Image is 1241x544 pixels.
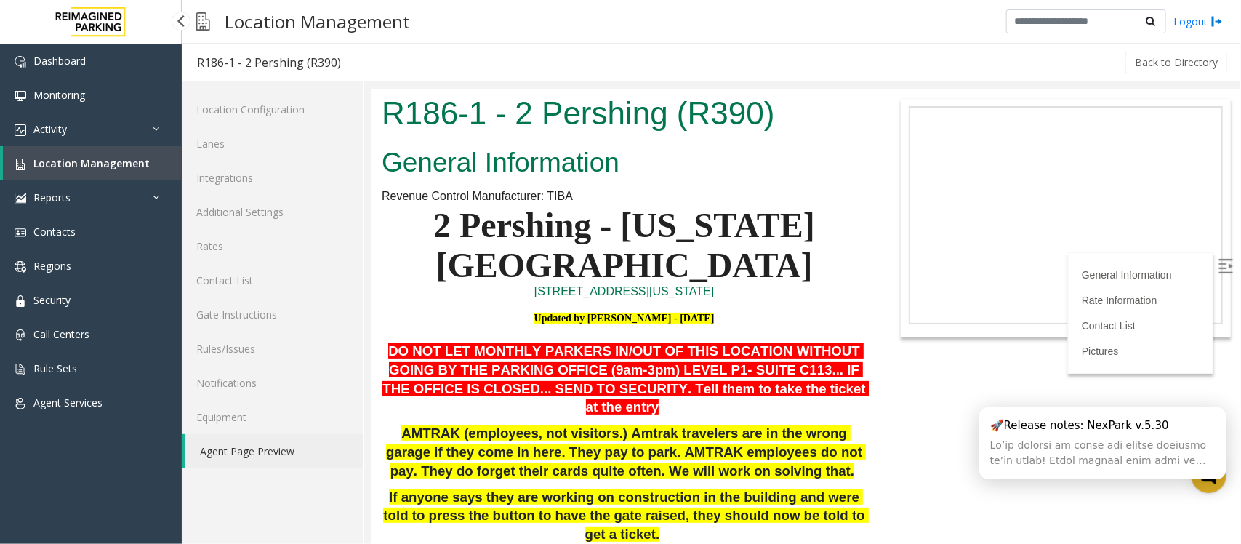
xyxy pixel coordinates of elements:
img: 'icon' [15,261,26,273]
img: 'icon' [15,227,26,239]
span: Revenue Control Manufacturer: TIBA [11,101,202,113]
button: Back to Directory [1125,52,1227,73]
a: Equipment [182,400,363,434]
h3: Location Management [217,4,417,39]
div: R186-1 - 2 Pershing (R390) [197,53,341,72]
a: [STREET_ADDRESS][US_STATE] [164,196,343,209]
a: Rate Information [711,206,787,217]
span: Agent Services [33,396,103,409]
a: Location Configuration [182,92,363,127]
img: 'icon' [15,295,26,307]
img: 'icon' [15,398,26,409]
span: Contacts [33,225,76,239]
span: Monitoring [33,88,85,102]
img: 'icon' [15,193,26,204]
img: 'icon' [15,124,26,136]
img: 'icon' [15,56,26,68]
div: Lo’ip dolorsi am conse adi elitse doeiusmo te’in utlab! Etdol magnaal enim admi ve Quisnos 69. Ex... [990,438,1216,468]
h2: General Information [11,55,496,93]
a: Logout [1173,14,1223,29]
a: Notifications [182,366,363,400]
span: Rule Sets [33,361,77,375]
a: General Information [711,180,801,192]
a: Contact List [182,263,363,297]
span: Regions [33,259,71,273]
a: Contact List [711,231,765,243]
img: 'icon' [15,159,26,170]
a: Additional Settings [182,195,363,229]
span: Security [33,293,71,307]
a: Gate Instructions [182,297,363,332]
span: DO NOT LET MONTHLY PARKERS IN/OUT OF THIS LOCATION WITHOUT GOING BY THE PARKING OFFICE (9am-3pm) ... [12,255,499,326]
img: logout [1211,14,1223,29]
img: 'icon' [15,90,26,102]
a: Rates [182,229,363,263]
font: Updated by [PERSON_NAME] - [DATE] [164,224,344,235]
img: Open/Close Sidebar Menu [848,170,862,185]
a: Agent Page Preview [185,434,363,468]
span: AMTRAK (employees, not visitors.) Amtrak travelers are in the wrong garage if they come in here. ... [15,337,495,389]
h1: R186-1 - 2 Pershing (R390) [11,2,496,47]
img: pageIcon [196,4,210,39]
a: Pictures [711,257,748,268]
img: 'icon' [15,364,26,375]
span: 2 Pershing - [US_STATE][GEOGRAPHIC_DATA] [63,117,444,196]
a: Rules/Issues [182,332,363,366]
a: Lanes [182,127,363,161]
span: Activity [33,122,67,136]
img: 'icon' [15,329,26,341]
a: Location Management [3,146,182,180]
span: If anyone says they are working on construction in the building and were told to press the button... [12,401,498,453]
div: 🚀Release notes: NexPark v.5.30 [990,418,1169,433]
span: Dashboard [33,54,86,68]
span: Reports [33,191,71,204]
span: Call Centers [33,327,89,341]
span: Location Management [33,156,150,170]
a: Integrations [182,161,363,195]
